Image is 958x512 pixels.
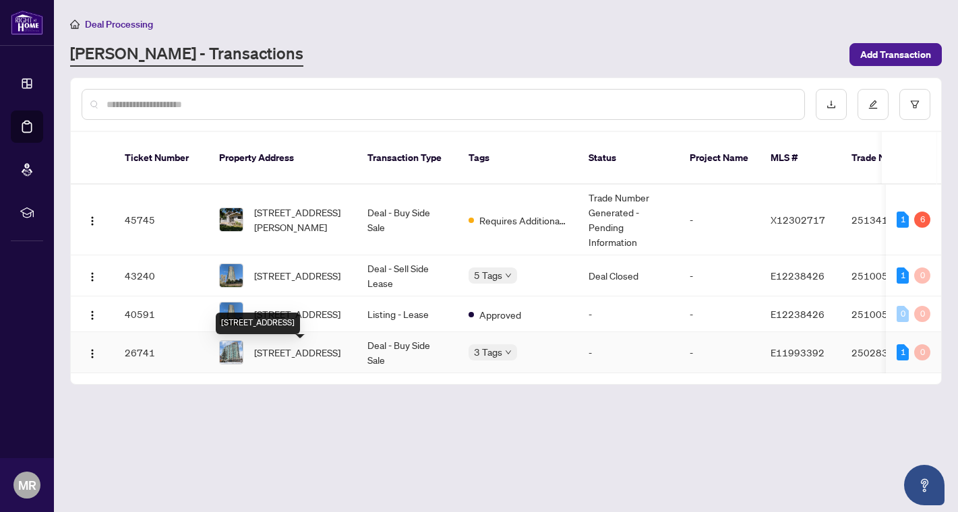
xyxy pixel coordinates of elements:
span: MR [18,476,36,494]
th: Status [578,132,679,185]
div: 1 [897,344,909,360]
span: Add Transaction [860,44,931,65]
td: 2510051 [841,296,935,332]
div: 0 [914,267,930,284]
th: Project Name [679,132,760,185]
img: thumbnail-img [220,208,243,231]
img: logo [11,10,43,35]
td: Deal - Buy Side Sale [357,185,458,255]
button: Add Transaction [849,43,942,66]
span: 3 Tags [474,344,502,360]
td: Trade Number Generated - Pending Information [578,185,679,255]
span: 5 Tags [474,267,502,283]
td: Deal - Sell Side Lease [357,255,458,296]
span: down [505,349,512,356]
td: Deal - Buy Side Sale [357,332,458,373]
th: MLS # [760,132,841,185]
td: Listing - Lease [357,296,458,332]
img: thumbnail-img [220,341,243,364]
img: Logo [87,271,98,282]
td: - [578,332,679,373]
img: Logo [87,348,98,359]
div: 6 [914,212,930,228]
div: 1 [897,267,909,284]
div: 1 [897,212,909,228]
td: 2502839 [841,332,935,373]
button: Open asap [904,465,945,505]
td: - [679,185,760,255]
span: home [70,20,80,29]
td: Deal Closed [578,255,679,296]
span: Approved [479,307,521,322]
th: Property Address [208,132,357,185]
span: filter [910,100,920,109]
td: 2510051 [841,255,935,296]
button: filter [899,89,930,120]
span: [STREET_ADDRESS] [254,345,340,360]
span: [STREET_ADDRESS][PERSON_NAME] [254,205,346,234]
span: X12302717 [771,214,825,226]
div: 0 [914,344,930,360]
div: 0 [914,306,930,322]
td: - [578,296,679,332]
span: E11993392 [771,346,825,358]
span: download [827,100,836,109]
td: 2513416 [841,185,935,255]
button: Logo [82,209,103,230]
td: 43240 [114,255,208,296]
span: edit [868,100,878,109]
div: [STREET_ADDRESS] [216,313,300,334]
div: 0 [897,306,909,322]
td: 45745 [114,185,208,255]
img: thumbnail-img [220,302,243,325]
span: E12238426 [771,269,825,282]
td: - [679,255,760,296]
button: Logo [82,303,103,325]
span: Requires Additional Docs [479,213,567,228]
span: down [505,272,512,279]
span: Deal Processing [85,18,153,30]
span: [STREET_ADDRESS] [254,268,340,283]
button: download [816,89,847,120]
span: E12238426 [771,308,825,320]
th: Transaction Type [357,132,458,185]
img: Logo [87,310,98,321]
th: Ticket Number [114,132,208,185]
td: 40591 [114,296,208,332]
img: thumbnail-img [220,264,243,287]
td: 26741 [114,332,208,373]
th: Tags [458,132,578,185]
th: Trade Number [841,132,935,185]
td: - [679,332,760,373]
button: Logo [82,265,103,286]
a: [PERSON_NAME] - Transactions [70,42,303,67]
td: - [679,296,760,332]
img: Logo [87,216,98,226]
button: edit [858,89,889,120]
span: [STREET_ADDRESS] [254,307,340,321]
button: Logo [82,342,103,363]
